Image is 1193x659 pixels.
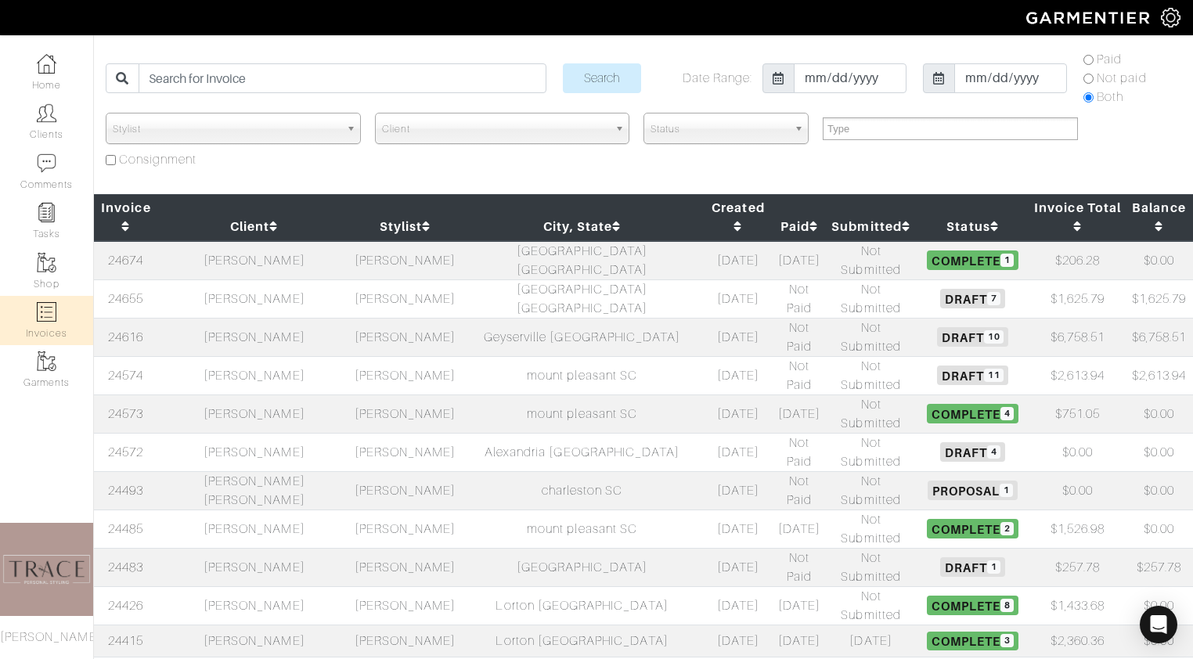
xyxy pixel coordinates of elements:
[382,113,609,145] span: Client
[1030,394,1125,433] td: $751.05
[1030,625,1125,657] td: $2,360.36
[827,241,915,280] td: Not Submitted
[108,330,143,344] a: 24616
[1161,8,1180,27] img: gear-icon-white-bd11855cb880d31180b6d7d6211b90ccbf57a29d726f0c71d8c61bd08dd39cc2.png
[1030,241,1125,280] td: $206.28
[543,219,622,234] a: City, State
[1132,200,1185,234] a: Balance
[108,599,143,613] a: 24426
[705,510,772,548] td: [DATE]
[1097,50,1122,69] label: Paid
[772,586,827,625] td: [DATE]
[772,471,827,510] td: Not Paid
[940,557,1005,576] span: Draft
[108,634,143,648] a: 24415
[37,253,56,272] img: garments-icon-b7da505a4dc4fd61783c78ac3ca0ef83fa9d6f193b1c9dc38574b1d14d53ca28.png
[101,200,150,234] a: Invoice
[683,69,753,88] label: Date Range:
[158,394,351,433] td: [PERSON_NAME]
[772,510,827,548] td: [DATE]
[827,433,915,471] td: Not Submitted
[37,351,56,371] img: garments-icon-b7da505a4dc4fd61783c78ac3ca0ef83fa9d6f193b1c9dc38574b1d14d53ca28.png
[113,113,340,145] span: Stylist
[705,471,772,510] td: [DATE]
[1140,606,1177,643] div: Open Intercom Messenger
[984,369,1004,382] span: 11
[351,241,460,280] td: [PERSON_NAME]
[460,625,705,657] td: Lorton [GEOGRAPHIC_DATA]
[928,481,1018,499] span: Proposal
[772,241,827,280] td: [DATE]
[1125,356,1193,394] td: $2,613.94
[927,632,1018,650] span: Complete
[158,471,351,510] td: [PERSON_NAME] [PERSON_NAME]
[772,356,827,394] td: Not Paid
[1000,522,1014,535] span: 2
[1000,599,1014,612] span: 8
[1030,356,1125,394] td: $2,613.94
[460,471,705,510] td: charleston SC
[1030,510,1125,548] td: $1,526.98
[712,200,764,234] a: Created
[1000,407,1014,420] span: 4
[351,586,460,625] td: [PERSON_NAME]
[1125,394,1193,433] td: $0.00
[827,510,915,548] td: Not Submitted
[230,219,278,234] a: Client
[563,63,641,93] input: Search
[460,394,705,433] td: mount pleasant SC
[772,394,827,433] td: [DATE]
[940,442,1005,461] span: Draft
[37,203,56,222] img: reminder-icon-8004d30b9f0a5d33ae49ab947aed9ed385cf756f9e5892f1edd6e32f2345188e.png
[351,279,460,318] td: [PERSON_NAME]
[946,219,998,234] a: Status
[772,548,827,586] td: Not Paid
[772,318,827,356] td: Not Paid
[351,394,460,433] td: [PERSON_NAME]
[460,586,705,625] td: Lorton [GEOGRAPHIC_DATA]
[139,63,546,93] input: Search for Invoice
[705,279,772,318] td: [DATE]
[460,510,705,548] td: mount pleasant SC
[772,433,827,471] td: Not Paid
[1125,625,1193,657] td: $0.00
[772,625,827,657] td: [DATE]
[460,279,705,318] td: [GEOGRAPHIC_DATA] [GEOGRAPHIC_DATA]
[37,302,56,322] img: orders-icon-0abe47150d42831381b5fb84f609e132dff9fe21cb692f30cb5eec754e2cba89.png
[460,433,705,471] td: Alexandria [GEOGRAPHIC_DATA]
[1030,433,1125,471] td: $0.00
[827,356,915,394] td: Not Submitted
[705,356,772,394] td: [DATE]
[351,510,460,548] td: [PERSON_NAME]
[380,219,431,234] a: Stylist
[158,510,351,548] td: [PERSON_NAME]
[1097,69,1146,88] label: Not paid
[1125,433,1193,471] td: $0.00
[705,586,772,625] td: [DATE]
[705,433,772,471] td: [DATE]
[827,548,915,586] td: Not Submitted
[108,484,143,498] a: 24493
[158,625,351,657] td: [PERSON_NAME]
[927,519,1018,538] span: Complete
[831,219,910,234] a: Submitted
[827,394,915,433] td: Not Submitted
[1030,548,1125,586] td: $257.78
[705,241,772,280] td: [DATE]
[827,318,915,356] td: Not Submitted
[827,471,915,510] td: Not Submitted
[1000,634,1014,647] span: 3
[987,560,1000,574] span: 1
[927,250,1018,269] span: Complete
[351,356,460,394] td: [PERSON_NAME]
[351,318,460,356] td: [PERSON_NAME]
[1125,586,1193,625] td: $0.00
[827,586,915,625] td: Not Submitted
[1125,510,1193,548] td: $0.00
[351,433,460,471] td: [PERSON_NAME]
[158,356,351,394] td: [PERSON_NAME]
[987,292,1000,305] span: 7
[1030,318,1125,356] td: $6,758.51
[1000,254,1014,267] span: 1
[351,548,460,586] td: [PERSON_NAME]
